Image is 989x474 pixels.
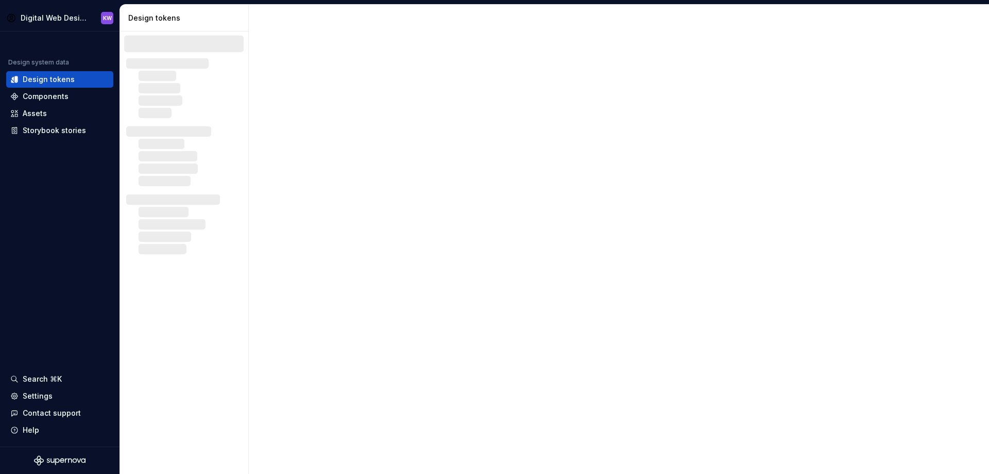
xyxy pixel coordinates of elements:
[23,108,47,119] div: Assets
[6,88,113,105] a: Components
[21,13,87,23] div: Digital Web Design
[34,455,86,466] svg: Supernova Logo
[23,91,69,102] div: Components
[128,13,244,23] div: Design tokens
[2,7,117,29] button: Digital Web DesignKW
[6,422,113,438] button: Help
[23,408,81,418] div: Contact support
[6,388,113,404] a: Settings
[8,58,69,67] div: Design system data
[103,14,112,22] div: KW
[23,374,62,384] div: Search ⌘K
[23,391,53,401] div: Settings
[6,122,113,139] a: Storybook stories
[6,71,113,88] a: Design tokens
[6,371,113,387] button: Search ⌘K
[23,74,75,85] div: Design tokens
[6,405,113,421] button: Contact support
[23,425,39,435] div: Help
[6,105,113,122] a: Assets
[23,125,86,136] div: Storybook stories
